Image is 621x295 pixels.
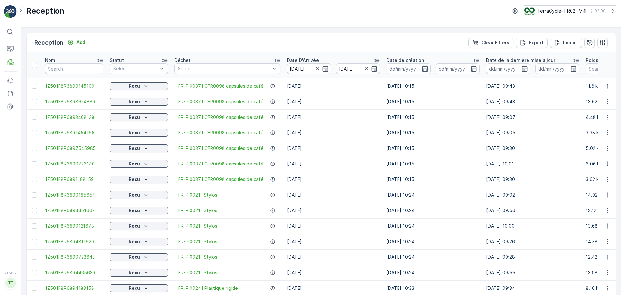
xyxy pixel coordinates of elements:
[45,223,103,229] span: 1Z501F8R6890121678
[529,40,544,46] p: Export
[129,98,140,105] p: Reçu
[178,130,264,136] a: FR-PI0037 I CFR0098 capsules de café
[110,98,168,106] button: Reçu
[129,285,140,291] p: Reçu
[129,176,140,183] p: Reçu
[383,141,483,156] td: [DATE] 10:15
[4,271,17,275] span: v 1.50.2
[45,238,103,245] span: 1Z501F8R6894811620
[483,234,583,249] td: [DATE] 09:26
[383,234,483,249] td: [DATE] 10:24
[32,99,37,104] div: Toggle Row Selected
[45,130,103,136] span: 1Z501F8R6891454165
[45,269,103,276] a: 1Z501F8R6894465639
[45,161,103,167] span: 1Z501F8R6890726140
[483,125,583,141] td: [DATE] 09:05
[383,94,483,109] td: [DATE] 10:15
[178,207,217,214] a: FR-PI0021 I Stylos
[32,146,37,151] div: Toggle Row Selected
[129,238,140,245] p: Reçu
[483,249,583,265] td: [DATE] 09:28
[178,83,264,89] a: FR-PI0037 I CFR0098 capsules de café
[178,223,217,229] a: FR-PI0021 I Stylos
[284,141,383,156] td: [DATE]
[550,38,582,48] button: Import
[110,238,168,245] button: Reçu
[32,208,37,213] div: Toggle Row Selected
[110,160,168,168] button: Reçu
[483,78,583,94] td: [DATE] 09:43
[32,115,37,120] div: Toggle Row Selected
[34,38,63,47] p: Reception
[383,125,483,141] td: [DATE] 10:15
[65,39,88,46] button: Add
[45,83,103,89] a: 1Z501F8R6899145109
[383,249,483,265] td: [DATE] 10:24
[178,65,270,72] p: Select
[516,38,548,48] button: Export
[129,207,140,214] p: Reçu
[284,94,383,109] td: [DATE]
[178,192,217,198] a: FR-PI0021 I Stylos
[110,253,168,261] button: Reçu
[483,172,583,187] td: [DATE] 09:30
[563,40,578,46] p: Import
[32,161,37,166] div: Toggle Row Selected
[45,176,103,183] a: 1Z501F8R6891188159
[45,98,103,105] span: 1Z501F8R6898624889
[45,57,55,63] p: Nom
[45,192,103,198] a: 1Z501F8R6890185654
[110,284,168,292] button: Reçu
[178,114,264,120] span: FR-PI0037 I CFR0098 capsules de café
[483,203,583,218] td: [DATE] 09:56
[524,7,535,15] img: terracycle.png
[129,223,140,229] p: Reçu
[76,39,85,46] p: Add
[178,145,264,152] a: FR-PI0037 I CFR0098 capsules de café
[284,265,383,280] td: [DATE]
[483,141,583,156] td: [DATE] 09:30
[178,269,217,276] a: FR-PI0021 I Stylos
[45,63,103,74] input: Search
[32,84,37,89] div: Toggle Row Selected
[32,192,37,198] div: Toggle Row Selected
[178,254,217,260] a: FR-PI0021 I Stylos
[336,63,380,74] input: dd/mm/yyyy
[486,63,530,74] input: dd/mm/yyyy
[110,207,168,214] button: Reçu
[178,238,217,245] span: FR-PI0021 I Stylos
[113,65,158,72] p: Select
[45,114,103,120] a: 1Z501F8R6893468138
[32,270,37,275] div: Toggle Row Selected
[5,278,16,288] div: TT
[110,144,168,152] button: Reçu
[284,78,383,94] td: [DATE]
[468,38,513,48] button: Clear Filters
[332,65,335,73] p: -
[383,78,483,94] td: [DATE] 10:15
[383,265,483,280] td: [DATE] 10:24
[178,285,238,291] a: FR-PI0024 I Plastique rigide
[383,109,483,125] td: [DATE] 10:15
[287,57,319,63] p: Date D'Arrivée
[45,254,103,260] span: 1Z501F8R6890723643
[483,156,583,172] td: [DATE] 10:01
[32,255,37,260] div: Toggle Row Selected
[110,176,168,183] button: Reçu
[486,57,555,63] p: Date de la dernière mise a jour
[284,249,383,265] td: [DATE]
[432,65,434,73] p: -
[32,177,37,182] div: Toggle Row Selected
[483,94,583,109] td: [DATE] 09:43
[4,5,17,18] img: logo
[110,269,168,277] button: Reçu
